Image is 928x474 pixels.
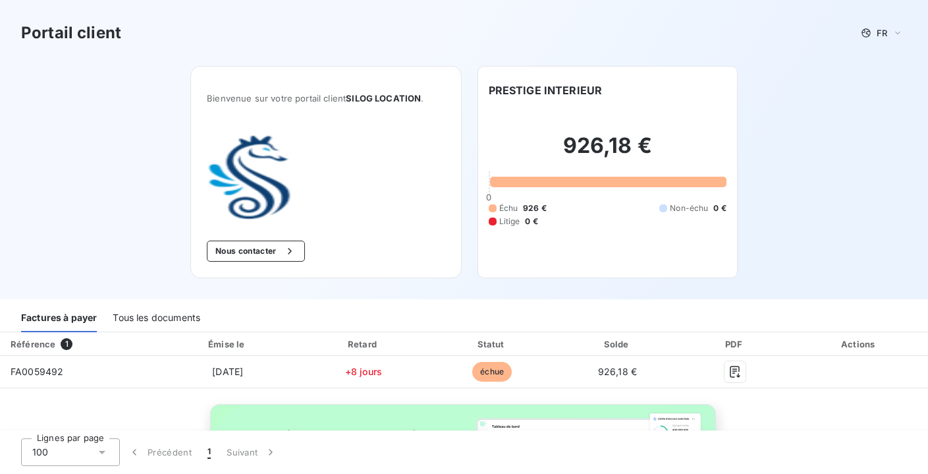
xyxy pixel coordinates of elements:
h6: PRESTIGE INTERIEUR [489,82,603,98]
span: Non-échu [670,202,708,214]
h3: Portail client [21,21,121,45]
span: Échu [499,202,518,214]
div: PDF [682,338,788,351]
span: Bienvenue sur votre portail client . [207,93,445,104]
span: 0 € [713,202,726,214]
span: [DATE] [212,366,243,377]
div: Émise le [159,338,296,351]
button: Nous contacter [207,241,304,262]
div: Factures à payer [21,305,97,332]
div: Actions [793,338,925,351]
span: SILOG LOCATION [346,93,421,104]
div: Référence [11,339,55,349]
div: Tous les documents [113,305,200,332]
h2: 926,18 € [489,133,726,172]
span: échue [472,362,512,382]
span: 926,18 € [598,366,637,377]
button: 1 [200,438,219,466]
div: Statut [431,338,553,351]
button: Suivant [219,438,285,466]
span: Litige [499,216,520,227]
span: 0 € [525,216,537,227]
span: 100 [32,446,48,459]
span: 1 [207,446,211,459]
span: 1 [61,338,72,350]
span: 926 € [523,202,547,214]
button: Précédent [120,438,200,466]
div: Retard [301,338,425,351]
span: +8 jours [345,366,382,377]
img: Company logo [207,135,291,220]
span: 0 [486,192,491,202]
span: FR [877,28,887,38]
div: Solde [559,338,677,351]
span: FA0059492 [11,366,63,377]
